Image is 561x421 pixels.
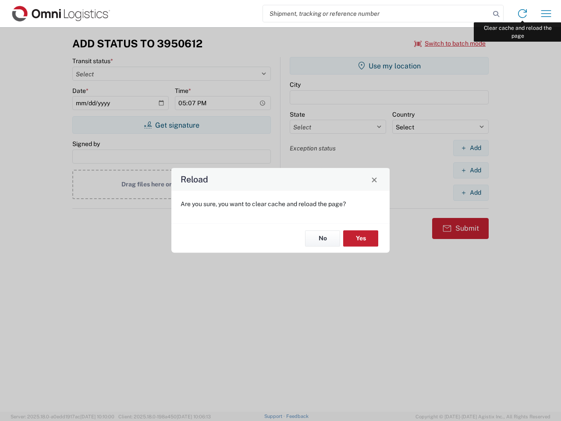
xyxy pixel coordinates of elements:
button: No [305,230,340,246]
button: Close [368,173,380,186]
button: Yes [343,230,378,246]
h4: Reload [181,173,208,186]
input: Shipment, tracking or reference number [263,5,490,22]
p: Are you sure, you want to clear cache and reload the page? [181,200,380,208]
